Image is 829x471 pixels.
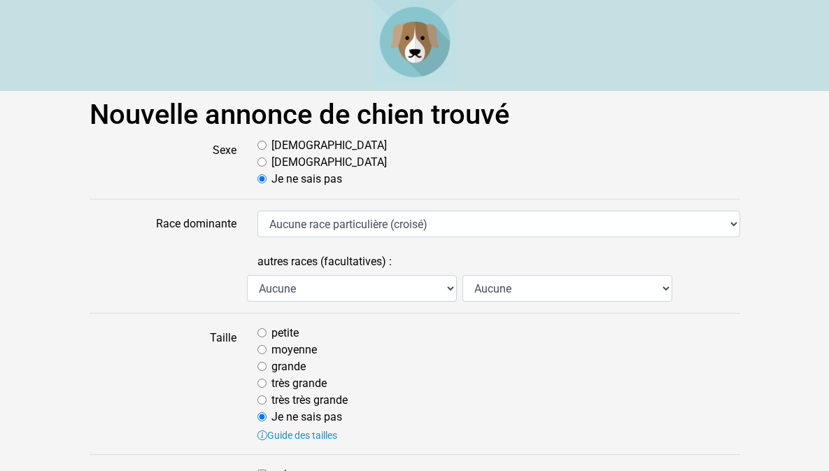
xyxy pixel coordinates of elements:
[257,430,337,441] a: Guide des tailles
[271,392,348,409] label: très très grande
[271,171,342,188] label: Je ne sais pas
[79,325,247,443] label: Taille
[271,342,317,358] label: moyenne
[79,137,247,188] label: Sexe
[271,358,306,375] label: grande
[257,328,267,337] input: petite
[257,248,392,275] label: autres races (facultatives) :
[257,362,267,371] input: grande
[257,141,267,150] input: [DEMOGRAPHIC_DATA]
[257,345,267,354] input: moyenne
[271,325,299,342] label: petite
[257,174,267,183] input: Je ne sais pas
[271,137,387,154] label: [DEMOGRAPHIC_DATA]
[257,157,267,167] input: [DEMOGRAPHIC_DATA]
[90,98,740,132] h1: Nouvelle annonce de chien trouvé
[257,412,267,421] input: Je ne sais pas
[257,395,267,405] input: très très grande
[271,375,327,392] label: très grande
[257,379,267,388] input: très grande
[271,409,342,426] label: Je ne sais pas
[271,154,387,171] label: [DEMOGRAPHIC_DATA]
[79,211,247,237] label: Race dominante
